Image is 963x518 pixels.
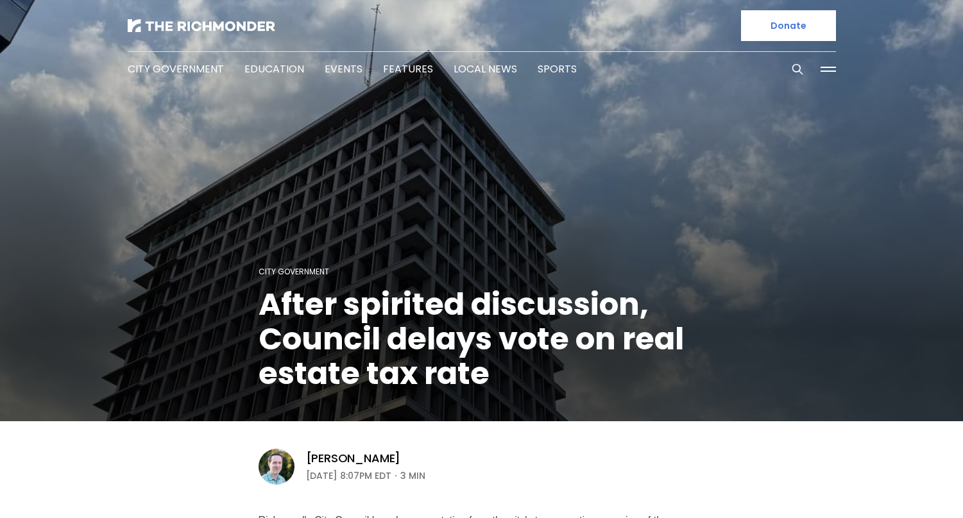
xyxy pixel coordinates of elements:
[741,10,836,41] a: Donate
[128,62,224,76] a: City Government
[325,62,362,76] a: Events
[259,287,705,391] h1: After spirited discussion, Council delays vote on real estate tax rate
[855,455,963,518] iframe: portal-trigger
[538,62,577,76] a: Sports
[788,60,807,79] button: Search this site
[259,266,329,277] a: City Government
[306,468,391,483] time: [DATE] 8:07PM EDT
[306,451,401,466] a: [PERSON_NAME]
[383,62,433,76] a: Features
[400,468,425,483] span: 3 min
[128,19,275,32] img: The Richmonder
[259,449,294,485] img: Michael Phillips
[454,62,517,76] a: Local News
[244,62,304,76] a: Education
